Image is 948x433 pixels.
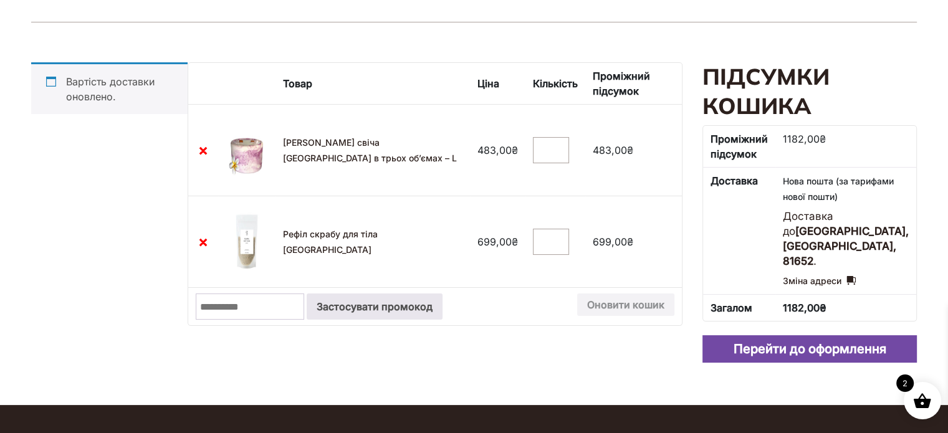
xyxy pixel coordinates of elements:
strong: [GEOGRAPHIC_DATA], [GEOGRAPHIC_DATA], 81652 [783,225,909,267]
th: Доставка [703,167,775,293]
div: Вартість доставки оновлено. [31,62,188,114]
span: ₴ [627,236,633,248]
input: Кількість товару [533,229,569,255]
bdi: 1182,00 [783,302,826,314]
span: ₴ [512,144,518,156]
th: Товар [275,63,471,104]
span: ₴ [820,133,826,145]
th: Проміжний підсумок [585,63,682,104]
a: Зміна адреси [783,274,856,288]
span: ₴ [627,144,633,156]
a: Видалити Соєва свіча Monte-Carlo в трьох об'ємах - L з кошика [196,143,211,158]
bdi: 1182,00 [783,133,826,145]
a: Перейти до оформлення [702,335,917,363]
span: 2 [896,374,914,392]
a: [PERSON_NAME] свіча [GEOGRAPHIC_DATA] в трьох об’ємах – L [283,137,457,163]
a: Видалити Рефіл скрабу для тіла MONACO з кошика [196,234,211,249]
button: Застосувати промокод [307,293,443,320]
p: Доставка до . [783,209,909,269]
bdi: 699,00 [477,236,518,248]
th: Ціна [470,63,525,104]
bdi: 483,00 [477,144,518,156]
input: Кількість товару [533,137,569,163]
button: Оновити кошик [577,293,674,316]
h2: Підсумки кошика [702,62,917,121]
a: Рефіл скрабу для тіла [GEOGRAPHIC_DATA] [283,229,378,255]
bdi: 483,00 [593,144,633,156]
th: Проміжний підсумок [703,126,775,167]
span: ₴ [820,302,826,314]
th: Загалом [703,294,775,321]
span: Нова пошта (за тарифами нової пошти) [783,176,894,202]
span: ₴ [512,236,518,248]
th: Кількість [525,63,585,104]
bdi: 699,00 [593,236,633,248]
